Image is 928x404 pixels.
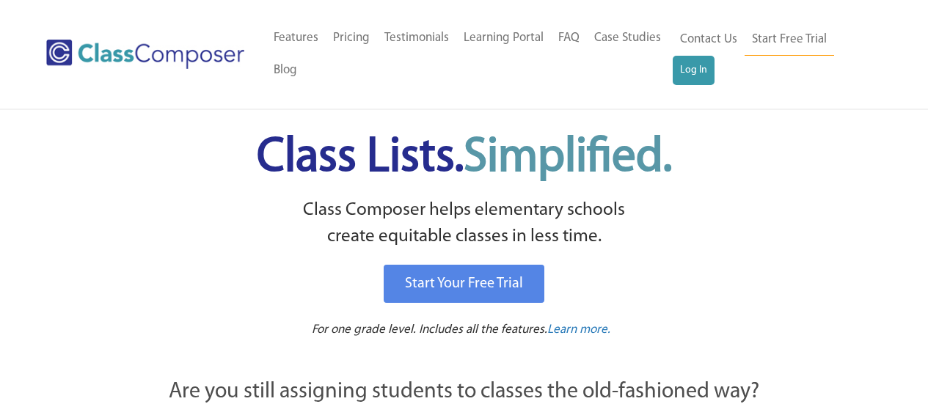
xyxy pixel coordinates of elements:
[266,22,673,87] nav: Header Menu
[405,276,523,291] span: Start Your Free Trial
[551,22,587,54] a: FAQ
[257,134,672,182] span: Class Lists.
[745,23,834,56] a: Start Free Trial
[312,323,547,336] span: For one grade level. Includes all the features.
[88,197,841,251] p: Class Composer helps elementary schools create equitable classes in less time.
[384,265,544,303] a: Start Your Free Trial
[464,134,672,182] span: Simplified.
[377,22,456,54] a: Testimonials
[673,23,871,85] nav: Header Menu
[266,22,326,54] a: Features
[456,22,551,54] a: Learning Portal
[673,23,745,56] a: Contact Us
[326,22,377,54] a: Pricing
[46,40,244,69] img: Class Composer
[266,54,304,87] a: Blog
[587,22,668,54] a: Case Studies
[673,56,715,85] a: Log In
[547,323,610,336] span: Learn more.
[547,321,610,339] a: Learn more.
